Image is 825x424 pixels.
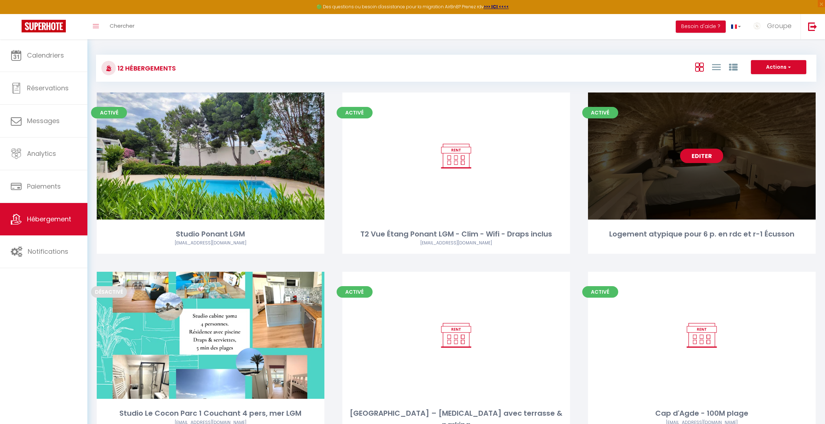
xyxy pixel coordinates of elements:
span: Paiements [27,182,61,191]
h3: 12 Hébergements [116,60,176,76]
div: T2 Vue Étang Ponant LGM - Clim - Wifi - Draps inclus [342,229,570,240]
button: Actions [751,60,806,75]
a: Vue en Box [695,61,704,73]
a: ... Groupe [746,14,801,39]
span: Réservations [27,84,69,93]
img: Super Booking [22,20,66,32]
a: Vue en Liste [712,61,721,73]
span: Messages [27,116,60,125]
div: Logement atypique pour 6 p. en rdc et r-1 Écusson [588,229,816,240]
a: Editer [680,149,723,163]
span: Activé [337,286,373,298]
img: logout [808,22,817,31]
a: Chercher [104,14,140,39]
img: ... [752,21,762,31]
div: Studio Ponant LGM [97,229,324,240]
span: Activé [582,107,618,118]
a: Vue par Groupe [729,61,738,73]
span: Activé [91,107,127,118]
span: Désactivé [91,286,127,298]
span: Analytics [27,149,56,158]
div: Airbnb [342,240,570,247]
span: Activé [582,286,618,298]
div: Airbnb [97,240,324,247]
span: Hébergement [27,215,71,224]
span: Notifications [28,247,68,256]
span: Chercher [110,22,135,30]
span: Activé [337,107,373,118]
span: Groupe [767,21,792,30]
span: Calendriers [27,51,64,60]
a: >>> ICI <<<< [484,4,509,10]
div: Cap d'Agde - 100M plage [588,408,816,419]
div: Studio Le Cocon Parc 1 Couchant 4 pers, mer LGM [97,408,324,419]
button: Besoin d'aide ? [676,21,726,33]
